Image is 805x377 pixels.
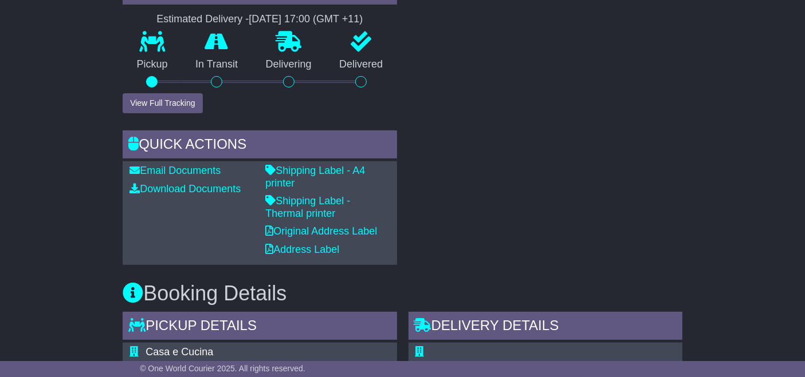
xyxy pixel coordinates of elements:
[265,195,350,219] a: Shipping Label - Thermal printer
[265,244,339,255] a: Address Label
[265,165,365,189] a: Shipping Label - A4 printer
[123,13,396,26] div: Estimated Delivery -
[129,183,241,195] a: Download Documents
[129,165,221,176] a: Email Documents
[123,130,396,161] div: Quick Actions
[123,58,182,71] p: Pickup
[123,312,396,343] div: Pickup Details
[123,282,682,305] h3: Booking Details
[325,58,397,71] p: Delivered
[265,225,377,237] a: Original Address Label
[252,58,325,71] p: Delivering
[409,312,682,343] div: Delivery Details
[182,58,252,71] p: In Transit
[249,13,363,26] div: [DATE] 17:00 (GMT +11)
[123,93,202,113] button: View Full Tracking
[146,346,213,358] span: Casa e Cucina
[140,364,305,373] span: © One World Courier 2025. All rights reserved.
